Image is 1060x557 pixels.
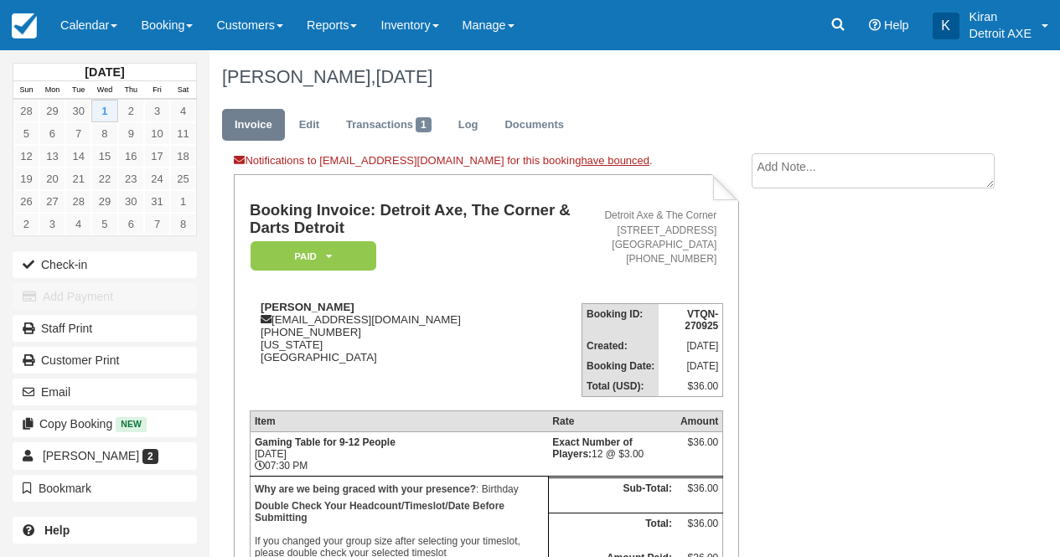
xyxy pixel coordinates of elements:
[170,213,196,235] a: 8
[85,65,124,79] strong: [DATE]
[287,109,332,142] a: Edit
[144,100,170,122] a: 3
[142,449,158,464] span: 2
[118,145,144,168] a: 16
[334,109,444,142] a: Transactions1
[261,301,354,313] strong: [PERSON_NAME]
[884,18,909,32] span: Help
[12,13,37,39] img: checkfront-main-nav-mini-logo.png
[13,190,39,213] a: 26
[118,190,144,213] a: 30
[170,145,196,168] a: 18
[255,481,544,498] p: : Birthday
[118,100,144,122] a: 2
[170,190,196,213] a: 1
[582,303,659,336] th: Booking ID:
[582,336,659,356] th: Created:
[250,431,548,476] td: [DATE] 07:30 PM
[250,410,548,431] th: Item
[13,379,197,405] button: Email
[65,168,91,190] a: 21
[39,81,65,100] th: Mon
[685,308,718,332] strong: VTQN-270925
[250,240,370,271] a: Paid
[170,81,196,100] th: Sat
[13,475,197,502] button: Bookmark
[659,356,722,376] td: [DATE]
[13,213,39,235] a: 2
[65,145,91,168] a: 14
[144,81,170,100] th: Fri
[869,19,881,31] i: Help
[548,477,676,513] th: Sub-Total:
[39,213,65,235] a: 3
[933,13,959,39] div: K
[680,436,718,462] div: $36.00
[234,153,738,174] div: Notifications to [EMAIL_ADDRESS][DOMAIN_NAME] for this booking .
[13,145,39,168] a: 12
[676,477,723,513] td: $36.00
[676,513,723,547] td: $36.00
[116,417,147,431] span: New
[588,209,716,266] address: Detroit Axe & The Corner [STREET_ADDRESS] [GEOGRAPHIC_DATA] [PHONE_NUMBER]
[144,168,170,190] a: 24
[13,81,39,100] th: Sun
[39,190,65,213] a: 27
[970,25,1032,42] p: Detroit AXE
[659,376,722,397] td: $36.00
[250,301,582,364] div: [EMAIL_ADDRESS][DOMAIN_NAME] [PHONE_NUMBER] [US_STATE] [GEOGRAPHIC_DATA]
[118,81,144,100] th: Thu
[492,109,577,142] a: Documents
[13,100,39,122] a: 28
[91,190,117,213] a: 29
[255,500,504,523] b: Double Check Your Headcount/Timeslot/Date Before Submitting
[91,122,117,145] a: 8
[13,283,197,310] button: Add Payment
[118,122,144,145] a: 9
[13,122,39,145] a: 5
[13,251,197,278] button: Check-in
[144,122,170,145] a: 10
[39,100,65,122] a: 29
[255,483,476,495] strong: Why are we being graced with your presence?
[548,410,676,431] th: Rate
[13,315,197,342] a: Staff Print
[13,517,197,544] a: Help
[676,410,723,431] th: Amount
[13,168,39,190] a: 19
[39,145,65,168] a: 13
[552,436,632,460] strong: Exact Number of Players
[91,213,117,235] a: 5
[65,122,91,145] a: 7
[44,523,70,537] b: Help
[118,168,144,190] a: 23
[251,241,376,271] em: Paid
[39,168,65,190] a: 20
[65,213,91,235] a: 4
[91,81,117,100] th: Wed
[13,410,197,437] button: Copy Booking New
[144,145,170,168] a: 17
[65,100,91,122] a: 30
[581,154,649,167] a: have bounced
[91,100,117,122] a: 1
[43,449,139,462] span: [PERSON_NAME]
[144,213,170,235] a: 7
[91,168,117,190] a: 22
[970,8,1032,25] p: Kiran
[170,100,196,122] a: 4
[170,122,196,145] a: 11
[255,436,396,448] strong: Gaming Table for 9-12 People
[659,336,722,356] td: [DATE]
[375,66,432,87] span: [DATE]
[91,145,117,168] a: 15
[222,67,992,87] h1: [PERSON_NAME],
[548,513,676,547] th: Total:
[144,190,170,213] a: 31
[170,168,196,190] a: 25
[582,376,659,397] th: Total (USD):
[13,347,197,374] a: Customer Print
[582,356,659,376] th: Booking Date:
[416,117,432,132] span: 1
[446,109,491,142] a: Log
